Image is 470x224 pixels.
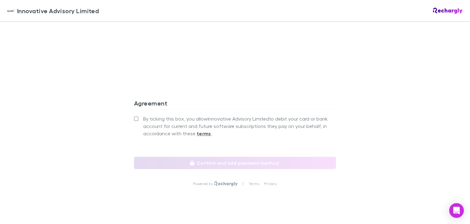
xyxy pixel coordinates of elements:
p: Powered by [193,181,214,186]
a: Terms [249,181,259,186]
img: Innovative Advisory Limited's Logo [7,7,15,14]
strong: terms [197,130,211,137]
button: Confirm and add payment method [134,157,336,169]
a: Privacy [264,181,277,186]
div: Open Intercom Messenger [449,203,464,218]
img: Rechargly Logo [214,181,238,186]
h3: Agreement [134,99,336,109]
p: | [243,181,244,186]
img: Rechargly Logo [433,8,463,14]
span: By ticking this box, you allow Innovative Advisory Limited to debit your card or bank account for... [143,115,336,137]
span: Innovative Advisory Limited [17,6,99,15]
